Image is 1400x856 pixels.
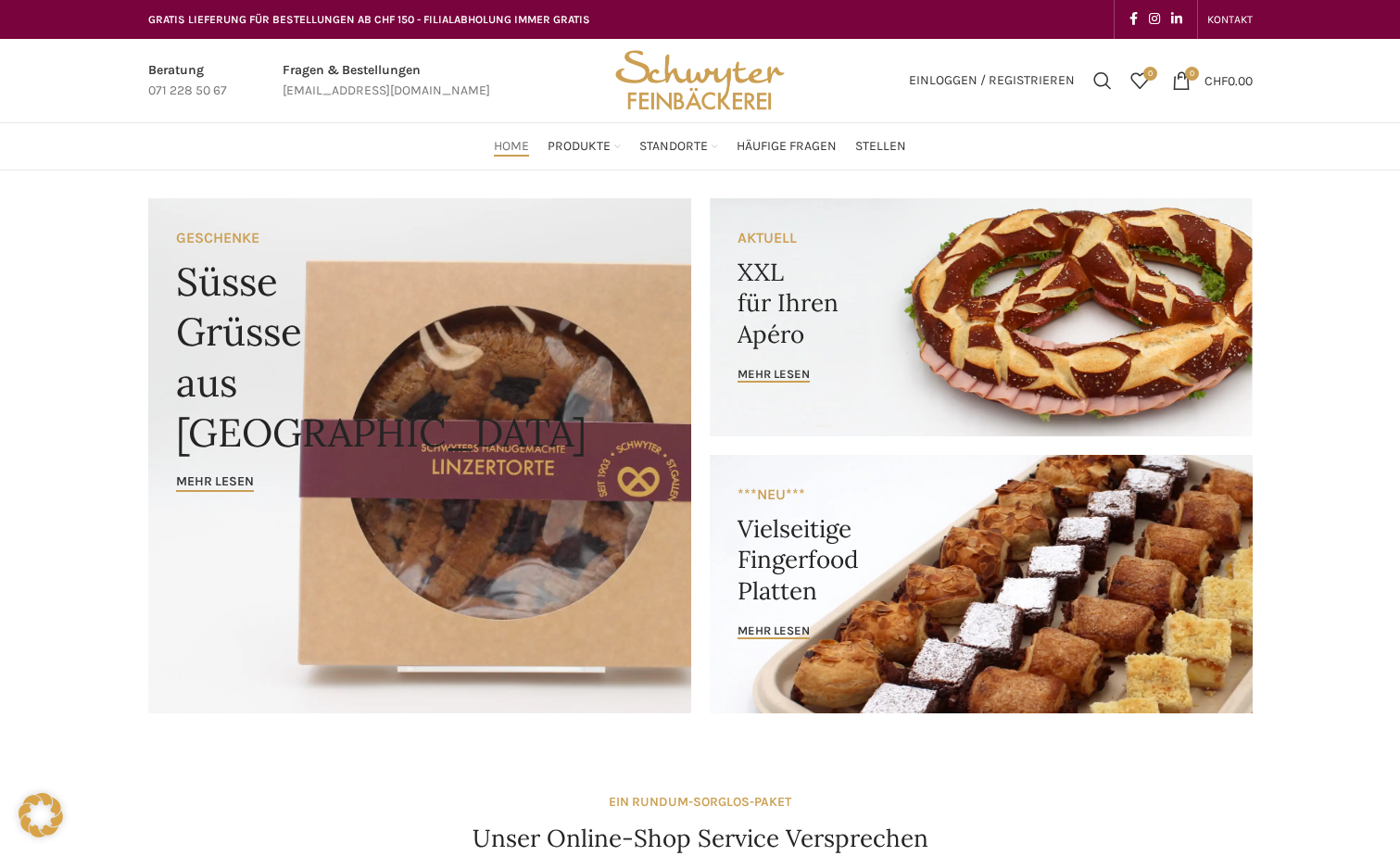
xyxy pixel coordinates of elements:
a: Instagram social link [1143,6,1166,32]
span: Stellen [855,138,906,156]
a: Site logo [609,71,790,87]
div: Secondary navigation [1198,1,1262,38]
span: KONTAKT [1207,13,1253,26]
span: Produkte [548,138,611,156]
span: 0 [1185,67,1199,81]
span: Home [494,138,529,156]
a: 0 [1121,62,1158,99]
h4: Unser Online-Shop Service Versprechen [473,822,928,855]
strong: EIN RUNDUM-SORGLOS-PAKET [609,794,791,810]
a: KONTAKT [1207,1,1253,38]
a: Infobox link [148,60,227,102]
a: Standorte [639,128,718,165]
a: Infobox link [283,60,490,102]
span: GRATIS LIEFERUNG FÜR BESTELLUNGEN AB CHF 150 - FILIALABHOLUNG IMMER GRATIS [148,13,590,26]
a: Banner link [148,198,691,713]
a: Facebook social link [1124,6,1143,32]
a: Häufige Fragen [737,128,837,165]
div: Main navigation [139,128,1262,165]
span: Einloggen / Registrieren [909,74,1075,87]
span: Häufige Fragen [737,138,837,156]
a: Suchen [1084,62,1121,99]
a: Stellen [855,128,906,165]
span: Standorte [639,138,708,156]
div: Meine Wunschliste [1121,62,1158,99]
a: Home [494,128,529,165]
a: Einloggen / Registrieren [900,62,1084,99]
span: CHF [1205,72,1228,88]
span: 0 [1143,67,1157,81]
img: Bäckerei Schwyter [609,39,790,122]
a: Produkte [548,128,621,165]
a: Banner link [710,455,1253,713]
a: 0 CHF0.00 [1163,62,1262,99]
bdi: 0.00 [1205,72,1253,88]
a: Linkedin social link [1166,6,1188,32]
a: Banner link [710,198,1253,436]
